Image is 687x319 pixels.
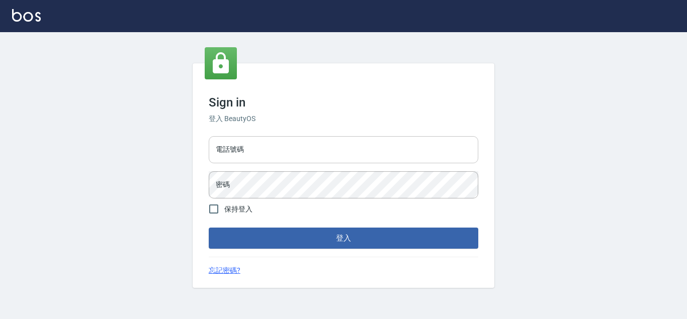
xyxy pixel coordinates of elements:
h6: 登入 BeautyOS [209,114,478,124]
span: 保持登入 [224,204,252,215]
a: 忘記密碼? [209,265,240,276]
img: Logo [12,9,41,22]
button: 登入 [209,228,478,249]
h3: Sign in [209,95,478,110]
